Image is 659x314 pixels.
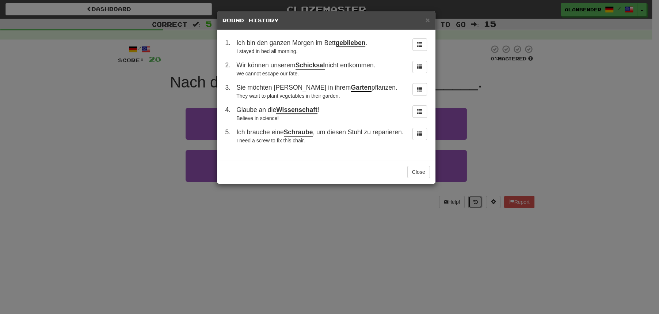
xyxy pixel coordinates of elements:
[407,166,430,178] button: Close
[236,70,403,77] div: We cannot escape our fate.
[236,61,375,70] span: Wir können unserem nicht entkommen.
[284,128,313,137] u: Schraube
[236,84,397,92] span: Sie möchten [PERSON_NAME] in ihrem pflanzen.
[336,39,366,47] u: geblieben
[222,125,234,147] td: 5 .
[222,80,234,102] td: 3 .
[222,102,234,125] td: 4 .
[236,48,403,55] div: I stayed in bed all morning.
[425,16,430,24] button: Close
[276,106,317,114] u: Wissenschaft
[236,137,403,144] div: I need a screw to fix this chair.
[236,106,319,114] span: Glaube an die !
[222,17,430,24] h5: Round History
[351,84,371,92] u: Garten
[296,61,325,70] u: Schicksal
[222,35,234,58] td: 1 .
[236,39,367,47] span: Ich bin den ganzen Morgen im Bett .
[425,16,430,24] span: ×
[236,92,403,100] div: They want to plant vegetables in their garden.
[222,58,234,80] td: 2 .
[236,128,403,137] span: Ich brauche eine , um diesen Stuhl zu reparieren.
[236,115,403,122] div: Believe in science!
